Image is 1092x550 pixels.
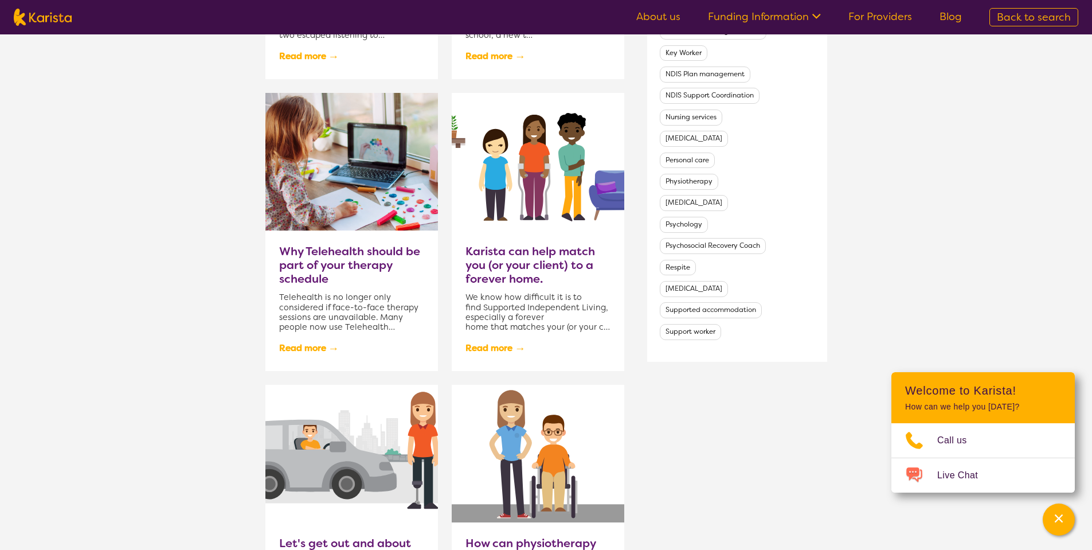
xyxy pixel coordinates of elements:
[997,10,1071,24] span: Back to search
[660,260,696,276] button: Filter by Respite
[660,110,722,126] button: Filter by Nursing services
[279,292,424,332] p: Telehealth is no longer only considered if face-to-face therapy sessions are unavailable. Many pe...
[660,195,728,211] button: Filter by Podiatry
[937,432,981,449] span: Call us
[452,385,624,522] img: How can physiotherapy support someone with a disability?
[660,174,718,190] button: Filter by Physiotherapy
[905,384,1061,397] h2: Welcome to Karista!
[328,338,339,358] span: →
[265,93,438,231] img: Why Telehealth should be part of your therapy schedule
[708,10,821,24] a: Funding Information
[660,67,750,83] button: Filter by NDIS Plan management
[660,281,728,297] button: Filter by Speech therapy
[891,423,1075,493] ul: Choose channel
[1043,504,1075,536] button: Channel Menu
[660,324,721,340] button: Filter by Support worker
[515,338,526,358] span: →
[660,131,728,147] button: Filter by Occupational therapy
[279,338,339,358] a: Read more→
[660,45,707,61] button: Filter by Key Worker
[279,46,339,66] a: Read more→
[891,372,1075,493] div: Channel Menu
[14,9,72,26] img: Karista logo
[636,10,680,24] a: About us
[515,46,526,66] span: →
[660,302,762,318] button: Filter by Supported accommodation
[465,1,610,41] p: At this time of year, many children are feeling anxiety and nervousness at the prospect of going ...
[279,1,424,41] p: I welled up with the news that [PERSON_NAME] had been named Australian of the Year and a tear or ...
[905,402,1061,412] p: How can we help you [DATE]?
[279,244,424,286] a: Why Telehealth should be part of your therapy schedule
[660,238,766,254] button: Filter by Psychosocial Recovery Coach
[465,292,610,332] p: We know how difficult it is to find Supported Independent Living, especially a forever home that ...
[940,10,962,24] a: Blog
[937,467,992,484] span: Live Chat
[465,46,526,66] a: Read more→
[848,10,912,24] a: For Providers
[660,88,760,104] button: Filter by NDIS Support Coordination
[452,93,624,231] img: Karista can help match you (or your client) to a forever home.
[465,244,610,286] a: Karista can help match you (or your client) to a forever home.
[989,8,1078,26] a: Back to search
[265,385,438,522] img: Let's get out and about Victoria!
[660,217,708,233] button: Filter by Psychology
[465,338,526,358] a: Read more→
[328,46,339,66] span: →
[660,153,715,169] button: Filter by Personal care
